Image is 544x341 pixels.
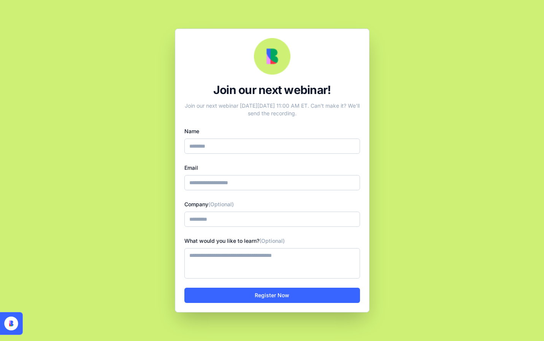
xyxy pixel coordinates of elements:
[259,237,285,244] span: (Optional)
[184,128,199,134] label: Name
[184,99,360,117] div: Join our next webinar [DATE][DATE] 11:00 AM ET. Can't make it? We'll send the recording.
[184,83,360,97] div: Join our next webinar!
[184,288,360,303] button: Register Now
[208,201,234,207] span: (Optional)
[184,237,285,244] label: What would you like to learn?
[184,164,198,171] label: Email
[184,201,234,207] label: Company
[254,38,290,75] img: Webinar Logo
